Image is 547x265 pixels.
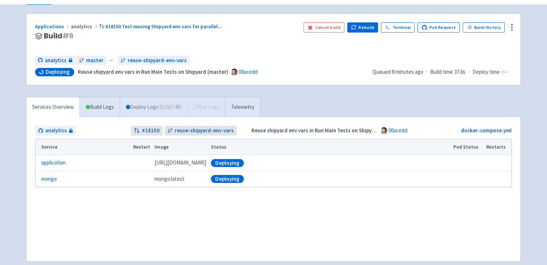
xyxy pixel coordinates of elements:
[45,127,67,135] span: analytics
[86,56,103,65] span: master
[501,68,508,76] span: -:--
[239,68,258,75] a: 00acedd
[35,23,71,30] a: Applications
[484,139,512,155] th: Restarts
[76,56,106,65] a: master
[454,68,466,76] span: 37.6s
[71,23,99,30] span: analytics
[472,68,500,76] span: Deploy time
[44,32,74,40] span: Build
[451,139,484,155] th: Pod Status
[211,175,244,183] div: Deploying
[109,56,115,65] span: ←
[461,127,512,134] a: docker-compose.yml
[225,97,260,117] a: Telemetry
[128,56,187,65] span: reuse-shipyard-env-vars
[373,68,512,76] div: · ·
[381,22,415,33] a: Terminal
[373,68,423,75] span: Queued
[120,97,187,117] a: Deploy Logs (0/2)(7:40)
[463,22,505,33] a: Build History
[160,103,182,111] span: ( 0 / 2 ) (7:40)
[175,127,234,135] span: reuse-shipyard-env-vars
[389,127,407,134] a: 00acedd
[41,159,66,167] a: application
[35,126,76,136] a: analytics
[35,56,75,65] a: analytics
[80,97,120,117] a: Build Logs
[347,22,378,33] button: Rebuild
[417,22,460,33] a: Pull Request
[142,127,160,135] strong: # 18150
[41,175,57,183] a: mongo
[35,139,131,155] th: Service
[118,56,190,65] a: reuse-shipyard-env-vars
[152,139,209,155] th: Image
[131,139,152,155] th: Restart
[304,22,344,33] button: Cancel build
[26,97,80,117] a: Services Overview
[62,31,74,41] span: # 6
[251,127,402,134] strong: Reuse shipyard env vars in Run Main Tests on Shipyard (master)
[46,68,70,76] span: Deploying
[78,68,228,75] strong: Reuse shipyard env vars in Run Main Tests on Shipyard (master)
[430,68,453,76] span: Build time
[131,126,162,136] a: #18150
[45,56,67,65] span: analytics
[99,23,223,30] a: #18150 Test reusing Shipyard env vars for parallel...
[154,175,185,183] span: mongo:latest
[211,159,244,167] div: Deploying
[165,126,237,136] a: reuse-shipyard-env-vars
[105,23,222,30] span: #18150 Test reusing Shipyard env vars for parallel ...
[392,68,423,75] time: 8 minutes ago
[209,139,451,155] th: Status
[154,159,206,167] span: [DOMAIN_NAME][URL]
